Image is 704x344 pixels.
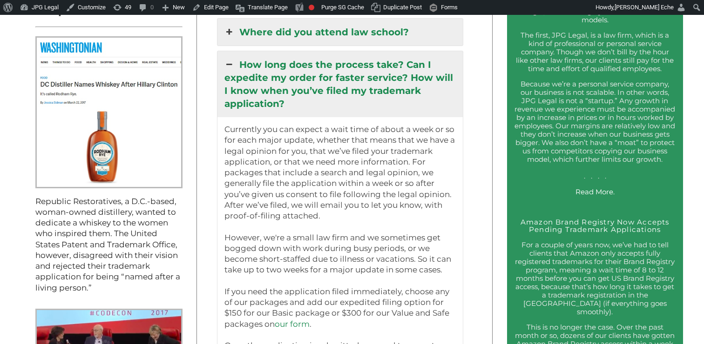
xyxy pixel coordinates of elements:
[514,31,676,73] p: The first, JPG Legal, is a law firm, which is a kind of professional or personal service company....
[514,80,676,180] p: Because we’re a personal service company, our business is not scalable. In other words, JPG Legal...
[514,241,676,316] p: For a couple of years now, we’ve had to tell clients that Amazon only accepts fully registered tr...
[575,187,615,196] a: Read More.
[615,4,674,11] span: [PERSON_NAME] Eche
[217,19,463,46] a: Where did you attend law school?
[521,218,670,234] a: Amazon Brand Registry Now Accepts Pending Trademark Applications
[35,36,183,189] img: Rodham Rye People Screenshot
[309,5,314,10] div: Focus keyphrase not set
[217,51,463,117] a: How long does the process take? Can I expedite my order for faster service? How will I know when ...
[35,196,183,293] p: Republic Restoratives, a D.C.-based, woman-owned distillery, wanted to dedicate a whiskey to the ...
[275,319,310,329] a: our form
